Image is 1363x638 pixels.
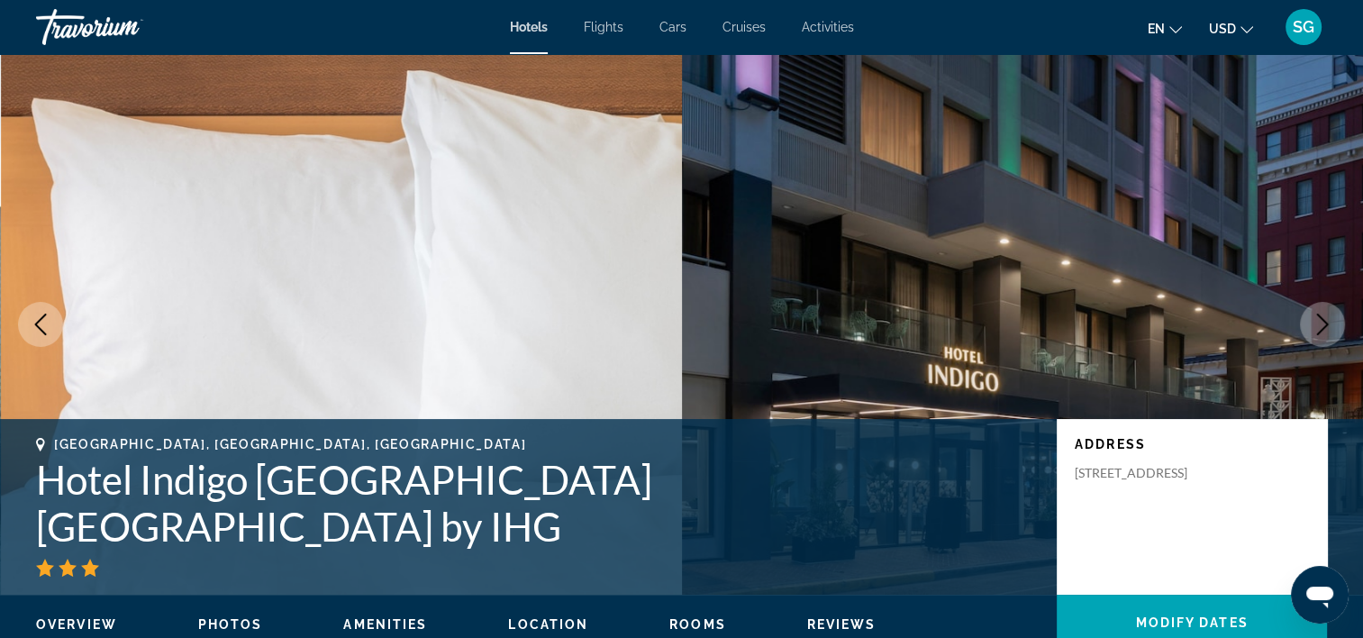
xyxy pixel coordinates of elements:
[36,456,1039,550] h1: Hotel Indigo [GEOGRAPHIC_DATA] [GEOGRAPHIC_DATA] by IHG
[584,20,623,34] a: Flights
[198,616,263,633] button: Photos
[508,616,588,633] button: Location
[1075,437,1309,451] p: Address
[343,616,427,633] button: Amenities
[722,20,766,34] a: Cruises
[659,20,686,34] a: Cars
[18,302,63,347] button: Previous image
[807,616,877,633] button: Reviews
[36,4,216,50] a: Travorium
[1293,18,1314,36] span: SG
[1075,465,1219,481] p: [STREET_ADDRESS]
[1209,22,1236,36] span: USD
[802,20,854,34] a: Activities
[343,617,427,632] span: Amenities
[669,617,726,632] span: Rooms
[1135,615,1248,630] span: Modify Dates
[54,437,526,451] span: [GEOGRAPHIC_DATA], [GEOGRAPHIC_DATA], [GEOGRAPHIC_DATA]
[36,616,117,633] button: Overview
[198,617,263,632] span: Photos
[1300,302,1345,347] button: Next image
[807,617,877,632] span: Reviews
[669,616,726,633] button: Rooms
[1209,15,1253,41] button: Change currency
[1148,15,1182,41] button: Change language
[1291,566,1349,624] iframe: Button to launch messaging window
[36,617,117,632] span: Overview
[508,617,588,632] span: Location
[1280,8,1327,46] button: User Menu
[510,20,548,34] a: Hotels
[1148,22,1165,36] span: en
